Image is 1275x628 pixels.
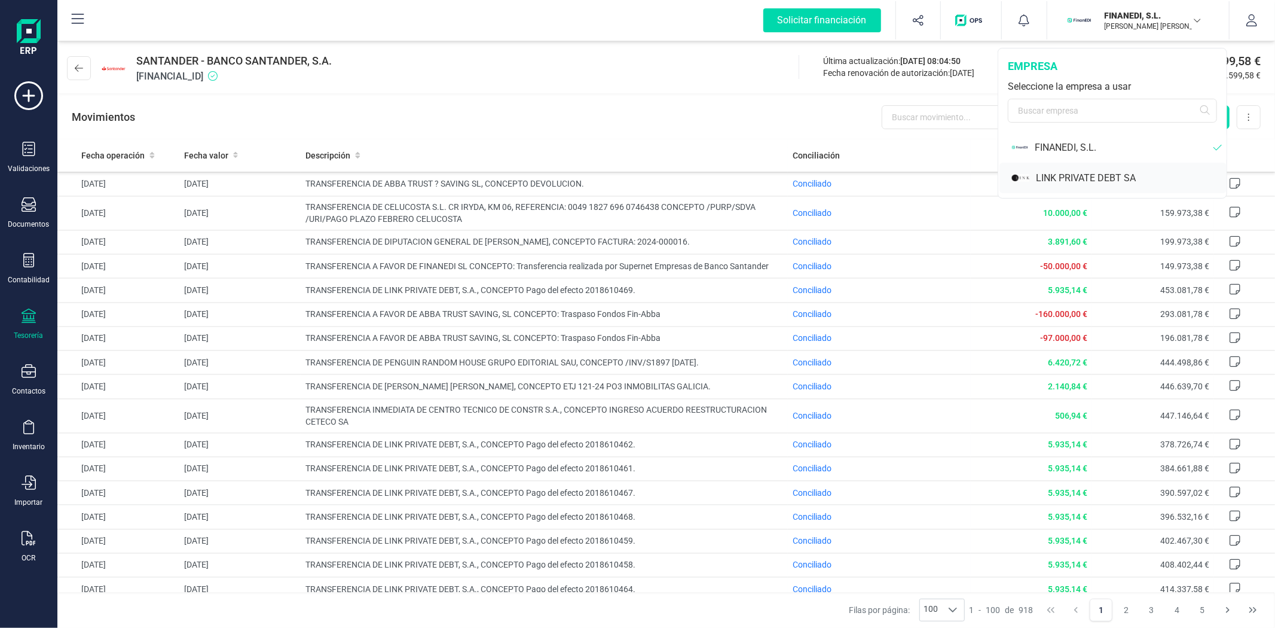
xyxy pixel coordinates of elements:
td: [DATE] [179,481,301,505]
span: TRANSFERENCIA INMEDIATA DE CENTRO TECNICO DE CONSTR S.A., CONCEPTO INGRESO ACUERDO REESTRUCTURACI... [305,404,783,428]
td: 159.973,38 € [1092,196,1214,230]
span: Conciliado [793,286,831,295]
td: [DATE] [179,505,301,529]
td: 446.639,70 € [1092,375,1214,399]
span: 55.599,58 € [1199,53,1261,69]
span: Conciliado [793,262,831,272]
span: Conciliado [793,310,831,319]
td: [DATE] [179,553,301,577]
span: TRANSFERENCIA A FAVOR DE ABBA TRUST SAVING, SL CONCEPTO: Traspaso Fondos Fin-Abba [305,309,783,321]
span: 1 [970,604,974,616]
button: Page 2 [1115,599,1138,621]
button: Page 4 [1166,599,1188,621]
span: Conciliado [793,440,831,450]
td: 378.726,74 € [1092,433,1214,457]
div: empresa [1008,58,1217,75]
td: [DATE] [57,529,179,553]
div: - [970,604,1034,616]
td: 149.973,38 € [1092,255,1214,279]
td: 408.402,44 € [1092,553,1214,577]
div: Validaciones [8,164,50,173]
td: [DATE] [57,196,179,230]
td: [DATE] [57,433,179,457]
td: [DATE] [179,457,301,481]
td: [DATE] [57,172,179,196]
div: Filas por página: [849,599,965,621]
td: 390.597,02 € [1092,481,1214,505]
td: [DATE] [57,351,179,375]
span: Conciliado [793,536,831,546]
span: 3.891,60 € [1048,237,1087,247]
button: Page 3 [1141,599,1163,621]
div: OCR [22,553,36,563]
button: Solicitar financiación [749,1,895,39]
span: Conciliado [793,237,831,247]
td: [DATE] [57,553,179,577]
span: TRANSFERENCIA DE CELUCOSTA S.L. CR IRYDA, KM 06, REFERENCIA: 0049 1827 696 0746438 CONCEPTO /PURP... [305,202,783,225]
span: Conciliado [793,358,831,368]
div: Importar [15,498,43,507]
td: 414.337,58 € [1092,578,1214,602]
span: Conciliado [793,179,831,189]
span: 100 [986,604,1001,616]
td: [DATE] [179,279,301,303]
span: -160.000,00 € [1035,310,1087,319]
span: TRANSFERENCIA DE LINK PRIVATE DEBT, S.A., CONCEPTO Pago del efecto 2018610461. [305,463,783,475]
p: [PERSON_NAME] [PERSON_NAME] [1105,22,1200,31]
div: FINANEDI, S.L. [1035,141,1213,155]
span: 100 [920,599,941,621]
span: 6.420,72 € [1048,358,1087,368]
span: Descripción [305,150,350,162]
div: Fecha renovación de autorización: [823,67,974,79]
button: Next Page [1216,599,1239,621]
td: [DATE] [57,230,179,254]
span: 10.000,00 € [1043,209,1087,218]
span: 5.935,14 € [1048,464,1087,474]
span: Conciliado [793,560,831,570]
span: Conciliado [793,411,831,421]
span: 5.935,14 € [1048,536,1087,546]
button: Logo de OPS [948,1,994,39]
td: [DATE] [57,399,179,433]
img: Logo Finanedi [17,19,41,57]
td: [DATE] [179,351,301,375]
button: Last Page [1242,599,1264,621]
span: 5.935,14 € [1048,286,1087,295]
input: Buscar movimiento... [882,105,1054,129]
img: FI [1066,7,1093,33]
td: 447.146,64 € [1092,399,1214,433]
div: Última actualización: [823,55,974,67]
span: Conciliado [793,585,831,595]
span: [DATE] [950,68,974,78]
button: Page 5 [1191,599,1213,621]
td: [DATE] [57,505,179,529]
span: -50.000,00 € [1040,262,1087,272]
span: Conciliado [793,334,831,343]
span: 2.140,84 € [1048,382,1087,392]
span: 5.935,14 € [1048,489,1087,498]
span: TRANSFERENCIA A FAVOR DE FINANEDI SL CONCEPTO: Transferencia realizada por Supernet Empresas de B... [305,261,783,273]
div: Documentos [8,220,50,229]
img: LI [1011,167,1030,188]
p: FINANEDI, S.L. [1105,10,1200,22]
span: TRANSFERENCIA A FAVOR DE ABBA TRUST SAVING, SL CONCEPTO: Traspaso Fondos Fin-Abba [305,333,783,345]
button: Previous Page [1065,599,1087,621]
div: LINK PRIVATE DEBT SA [1036,171,1227,185]
span: 5.935,14 € [1048,513,1087,522]
td: [DATE] [179,303,301,327]
div: Seleccione la empresa a usar [1008,80,1217,94]
td: 293.081,78 € [1092,303,1214,327]
td: 402.467,30 € [1092,529,1214,553]
span: [DATE] 08:04:50 [900,56,961,66]
span: TRANSFERENCIA DE [PERSON_NAME] [PERSON_NAME], CONCEPTO ETJ 121-24 PO3 INMOBILITAS GALICIA. [305,381,783,393]
td: [DATE] [179,578,301,602]
input: Buscar empresa [1008,99,1217,123]
span: 55.599,58 € [1216,69,1261,81]
span: [FINANCIAL_ID] [136,69,332,84]
span: Conciliado [793,489,831,498]
td: [DATE] [57,375,179,399]
span: 918 [1019,604,1034,616]
td: [DATE] [57,578,179,602]
span: TRANSFERENCIA DE LINK PRIVATE DEBT, S.A., CONCEPTO Pago del efecto 2018610469. [305,285,783,297]
span: TRANSFERENCIA DE LINK PRIVATE DEBT, S.A., CONCEPTO Pago del efecto 2018610468. [305,511,783,523]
